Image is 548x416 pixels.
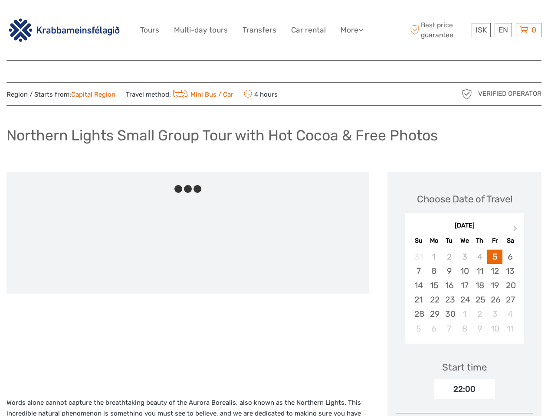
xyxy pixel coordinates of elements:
[417,192,512,206] div: Choose Date of Travel
[442,264,457,278] div: Choose Tuesday, September 9th, 2025
[460,87,474,101] img: verified_operator_grey_128.png
[502,278,518,292] div: Choose Saturday, September 20th, 2025
[427,250,442,264] div: Not available Monday, September 1st, 2025
[411,322,426,336] div: Choose Sunday, October 5th, 2025
[502,292,518,307] div: Choose Saturday, September 27th, 2025
[457,235,472,247] div: We
[472,322,487,336] div: Choose Thursday, October 9th, 2025
[427,292,442,307] div: Choose Monday, September 22nd, 2025
[457,307,472,321] div: Choose Wednesday, October 1st, 2025
[7,17,122,43] img: 3142-b3e26b51-08fe-4449-b938-50ec2168a4a0_logo_big.png
[442,292,457,307] div: Choose Tuesday, September 23rd, 2025
[442,361,487,374] div: Start time
[472,264,487,278] div: Choose Thursday, September 11th, 2025
[427,307,442,321] div: Choose Monday, September 29th, 2025
[457,278,472,292] div: Choose Wednesday, September 17th, 2025
[427,264,442,278] div: Choose Monday, September 8th, 2025
[408,20,469,39] span: Best price guarantee
[7,90,115,99] span: Region / Starts from:
[411,292,426,307] div: Choose Sunday, September 21st, 2025
[7,127,438,144] h1: Northern Lights Small Group Tour with Hot Cocoa & Free Photos
[71,91,115,98] a: Capital Region
[472,278,487,292] div: Choose Thursday, September 18th, 2025
[457,292,472,307] div: Choose Wednesday, September 24th, 2025
[174,24,228,36] a: Multi-day tours
[472,292,487,307] div: Choose Thursday, September 25th, 2025
[487,250,502,264] div: Choose Friday, September 5th, 2025
[442,322,457,336] div: Choose Tuesday, October 7th, 2025
[140,24,159,36] a: Tours
[502,322,518,336] div: Choose Saturday, October 11th, 2025
[457,264,472,278] div: Choose Wednesday, September 10th, 2025
[427,322,442,336] div: Choose Monday, October 6th, 2025
[407,250,521,336] div: month 2025-09
[530,26,538,34] span: 0
[341,24,363,36] a: More
[495,23,512,37] div: EN
[442,235,457,247] div: Tu
[411,250,426,264] div: Not available Sunday, August 31st, 2025
[487,322,502,336] div: Choose Friday, October 10th, 2025
[171,91,233,98] a: Mini Bus / Car
[476,26,487,34] span: ISK
[126,88,233,100] span: Travel method:
[487,292,502,307] div: Choose Friday, September 26th, 2025
[472,235,487,247] div: Th
[405,221,524,231] div: [DATE]
[457,250,472,264] div: Not available Wednesday, September 3rd, 2025
[411,278,426,292] div: Choose Sunday, September 14th, 2025
[487,235,502,247] div: Fr
[487,264,502,278] div: Choose Friday, September 12th, 2025
[509,224,523,237] button: Next Month
[411,264,426,278] div: Choose Sunday, September 7th, 2025
[427,278,442,292] div: Choose Monday, September 15th, 2025
[411,307,426,321] div: Choose Sunday, September 28th, 2025
[243,24,276,36] a: Transfers
[487,307,502,321] div: Choose Friday, October 3rd, 2025
[457,322,472,336] div: Choose Wednesday, October 8th, 2025
[472,250,487,264] div: Not available Thursday, September 4th, 2025
[442,307,457,321] div: Choose Tuesday, September 30th, 2025
[472,307,487,321] div: Choose Thursday, October 2nd, 2025
[502,250,518,264] div: Choose Saturday, September 6th, 2025
[502,235,518,247] div: Sa
[502,307,518,321] div: Choose Saturday, October 4th, 2025
[478,89,541,98] span: Verified Operator
[487,278,502,292] div: Choose Friday, September 19th, 2025
[244,88,278,100] span: 4 hours
[427,235,442,247] div: Mo
[291,24,326,36] a: Car rental
[411,235,426,247] div: Su
[442,250,457,264] div: Not available Tuesday, September 2nd, 2025
[434,379,495,399] div: 22:00
[502,264,518,278] div: Choose Saturday, September 13th, 2025
[442,278,457,292] div: Choose Tuesday, September 16th, 2025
